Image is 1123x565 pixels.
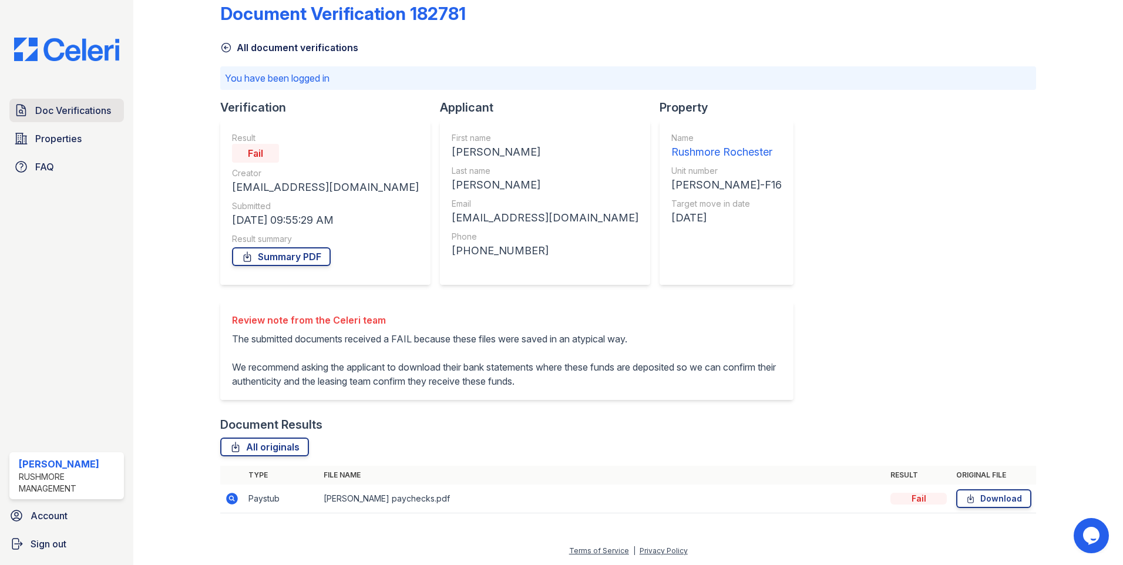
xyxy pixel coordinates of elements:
[35,132,82,146] span: Properties
[440,99,660,116] div: Applicant
[452,132,638,144] div: First name
[232,212,419,228] div: [DATE] 09:55:29 AM
[220,438,309,456] a: All originals
[671,210,782,226] div: [DATE]
[452,231,638,243] div: Phone
[5,38,129,61] img: CE_Logo_Blue-a8612792a0a2168367f1c8372b55b34899dd931a85d93a1a3d3e32e68fde9ad4.png
[452,177,638,193] div: [PERSON_NAME]
[232,132,419,144] div: Result
[569,546,629,555] a: Terms of Service
[19,457,119,471] div: [PERSON_NAME]
[886,466,951,485] th: Result
[220,416,322,433] div: Document Results
[9,127,124,150] a: Properties
[19,471,119,495] div: Rushmore Management
[890,493,947,505] div: Fail
[319,466,886,485] th: File name
[232,313,782,327] div: Review note from the Celeri team
[31,537,66,551] span: Sign out
[35,103,111,117] span: Doc Verifications
[633,546,636,555] div: |
[35,160,54,174] span: FAQ
[31,509,68,523] span: Account
[220,99,440,116] div: Verification
[452,243,638,259] div: [PHONE_NUMBER]
[232,144,279,163] div: Fail
[671,165,782,177] div: Unit number
[452,165,638,177] div: Last name
[9,155,124,179] a: FAQ
[232,247,331,266] a: Summary PDF
[452,210,638,226] div: [EMAIL_ADDRESS][DOMAIN_NAME]
[671,177,782,193] div: [PERSON_NAME]-F16
[232,200,419,212] div: Submitted
[671,198,782,210] div: Target move in date
[5,532,129,556] a: Sign out
[232,179,419,196] div: [EMAIL_ADDRESS][DOMAIN_NAME]
[220,3,466,24] div: Document Verification 182781
[9,99,124,122] a: Doc Verifications
[452,144,638,160] div: [PERSON_NAME]
[660,99,803,116] div: Property
[232,233,419,245] div: Result summary
[319,485,886,513] td: [PERSON_NAME] paychecks.pdf
[5,504,129,527] a: Account
[452,198,638,210] div: Email
[1074,518,1111,553] iframe: chat widget
[956,489,1031,508] a: Download
[671,132,782,160] a: Name Rushmore Rochester
[232,167,419,179] div: Creator
[671,132,782,144] div: Name
[232,332,782,388] p: The submitted documents received a FAIL because these files were saved in an atypical way. We rec...
[244,466,319,485] th: Type
[225,71,1031,85] p: You have been logged in
[671,144,782,160] div: Rushmore Rochester
[640,546,688,555] a: Privacy Policy
[951,466,1036,485] th: Original file
[220,41,358,55] a: All document verifications
[244,485,319,513] td: Paystub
